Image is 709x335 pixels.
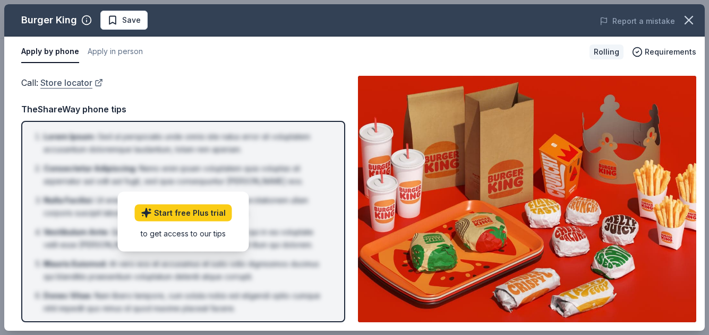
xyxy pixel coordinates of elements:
[21,12,77,29] div: Burger King
[645,46,696,58] span: Requirements
[21,76,345,90] div: Call :
[135,227,232,239] div: to get access to our tips
[590,45,623,59] div: Rolling
[358,76,696,322] img: Image for Burger King
[44,226,329,251] li: Quis autem vel eum iure reprehenderit qui in ea voluptate velit esse [PERSON_NAME] nihil molestia...
[632,46,696,58] button: Requirements
[600,15,675,28] button: Report a mistake
[122,14,141,27] span: Save
[44,194,329,219] li: Ut enim ad minima veniam, quis nostrum exercitationem ullam corporis suscipit laboriosam, nisi ut...
[21,102,345,116] div: TheShareWay phone tips
[44,258,329,283] li: At vero eos et accusamus et iusto odio dignissimos ducimus qui blanditiis praesentium voluptatum ...
[44,259,107,268] span: Mauris Euismod :
[44,132,96,141] span: Lorem Ipsum :
[44,196,94,205] span: Nulla Facilisi :
[44,227,109,236] span: Vestibulum Ante :
[88,41,143,63] button: Apply in person
[44,162,329,188] li: Nemo enim ipsam voluptatem quia voluptas sit aspernatur aut odit aut fugit, sed quia consequuntur...
[44,164,137,173] span: Consectetur Adipiscing :
[44,291,92,300] span: Donec Vitae :
[135,204,232,221] a: Start free Plus trial
[44,289,329,315] li: Nam libero tempore, cum soluta nobis est eligendi optio cumque nihil impedit quo minus id quod ma...
[100,11,148,30] button: Save
[21,41,79,63] button: Apply by phone
[44,130,329,156] li: Sed ut perspiciatis unde omnis iste natus error sit voluptatem accusantium doloremque laudantium,...
[40,76,103,90] a: Store locator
